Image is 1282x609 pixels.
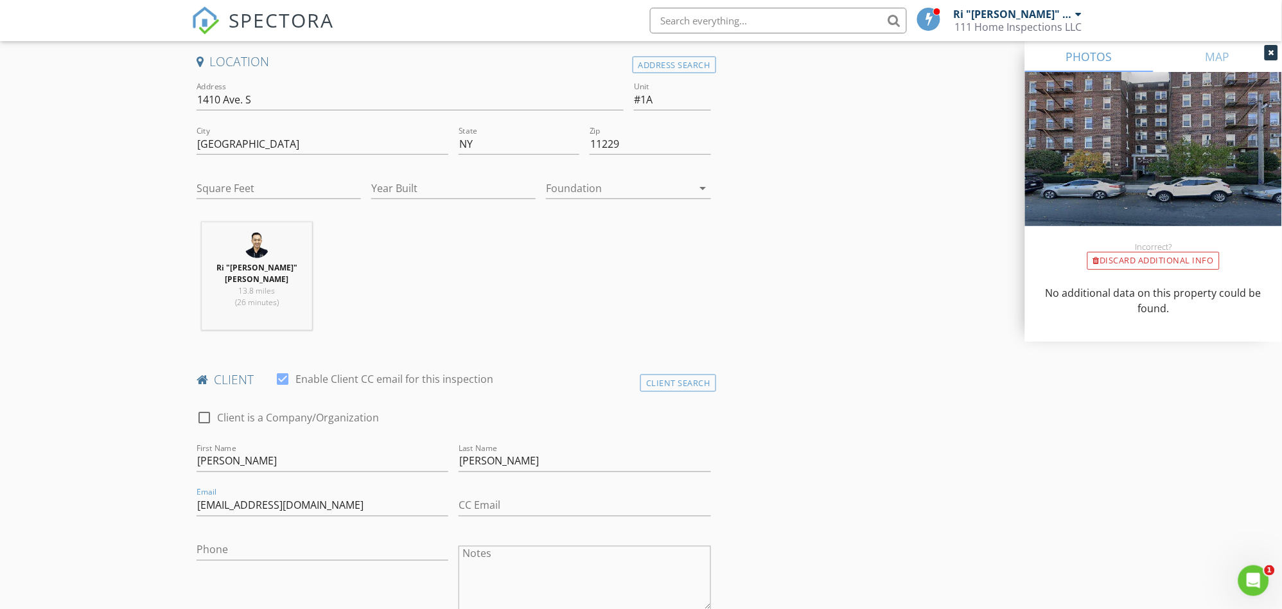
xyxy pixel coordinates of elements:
[295,373,493,385] label: Enable Client CC email for this inspection
[955,21,1082,33] div: 111 Home Inspections LLC
[633,57,716,74] div: Address Search
[650,8,907,33] input: Search everything...
[1025,242,1282,252] div: Incorrect?
[1265,565,1275,576] span: 1
[229,6,334,33] span: SPECTORA
[1025,72,1282,257] img: streetview
[1238,565,1269,596] iframe: Intercom live chat
[1025,41,1154,72] a: PHOTOS
[217,411,379,424] label: Client is a Company/Organization
[954,8,1073,21] div: Ri "[PERSON_NAME]" [PERSON_NAME]
[1041,285,1267,316] p: No additional data on this property could be found.
[197,371,711,388] h4: client
[239,285,276,296] span: 13.8 miles
[197,53,711,70] h4: Location
[640,375,716,392] div: Client Search
[696,181,711,196] i: arrow_drop_down
[191,6,220,35] img: The Best Home Inspection Software - Spectora
[216,262,297,285] strong: Ri "[PERSON_NAME]" [PERSON_NAME]
[244,233,270,258] img: subject_3.png
[1154,41,1282,72] a: MAP
[191,17,334,44] a: SPECTORA
[1087,252,1220,270] div: Discard Additional info
[235,297,279,308] span: (26 minutes)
